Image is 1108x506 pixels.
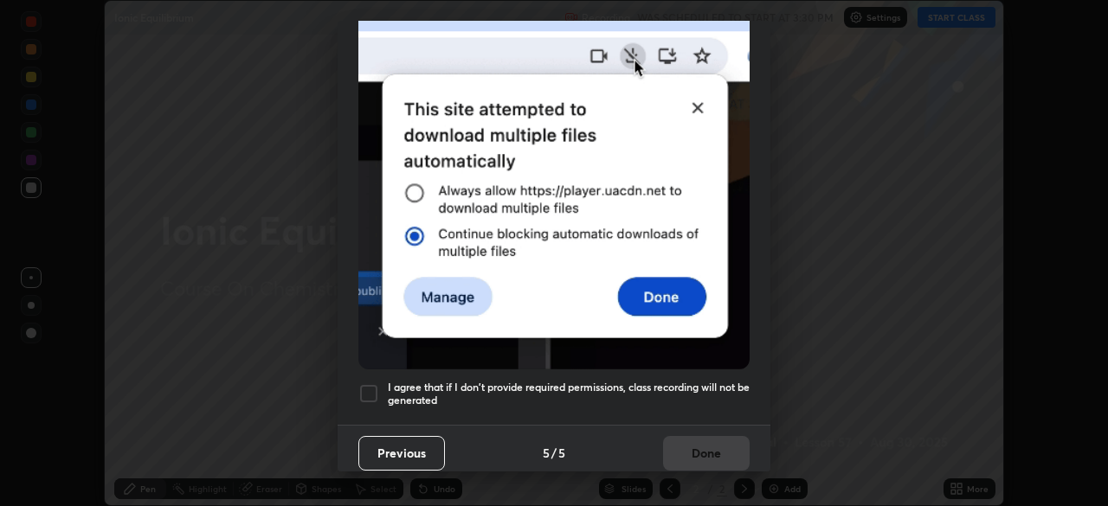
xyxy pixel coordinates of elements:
[543,444,550,462] h4: 5
[358,436,445,471] button: Previous
[558,444,565,462] h4: 5
[388,381,750,407] h5: I agree that if I don't provide required permissions, class recording will not be generated
[551,444,557,462] h4: /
